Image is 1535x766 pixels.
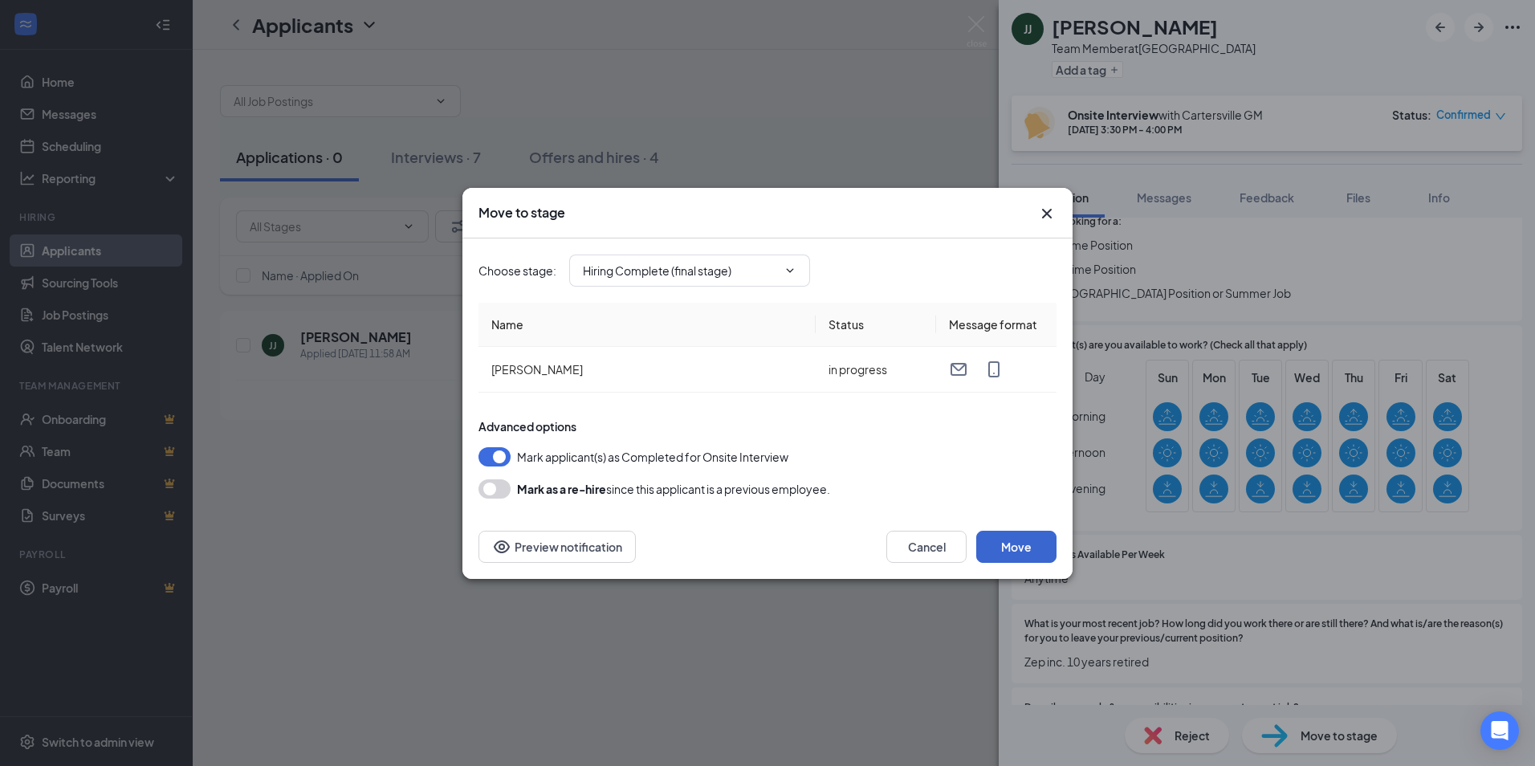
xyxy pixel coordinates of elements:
[886,531,967,563] button: Cancel
[517,482,606,496] b: Mark as a re-hire
[784,264,796,277] svg: ChevronDown
[984,360,1004,379] svg: MobileSms
[816,303,936,347] th: Status
[478,531,636,563] button: Preview notificationEye
[478,262,556,279] span: Choose stage :
[1480,711,1519,750] div: Open Intercom Messenger
[478,204,565,222] h3: Move to stage
[478,303,816,347] th: Name
[949,360,968,379] svg: Email
[517,447,788,467] span: Mark applicant(s) as Completed for Onsite Interview
[1037,204,1057,223] button: Close
[492,537,511,556] svg: Eye
[976,531,1057,563] button: Move
[517,479,830,499] div: since this applicant is a previous employee.
[478,418,1057,434] div: Advanced options
[936,303,1057,347] th: Message format
[491,362,583,377] span: [PERSON_NAME]
[1037,204,1057,223] svg: Cross
[816,347,936,393] td: in progress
